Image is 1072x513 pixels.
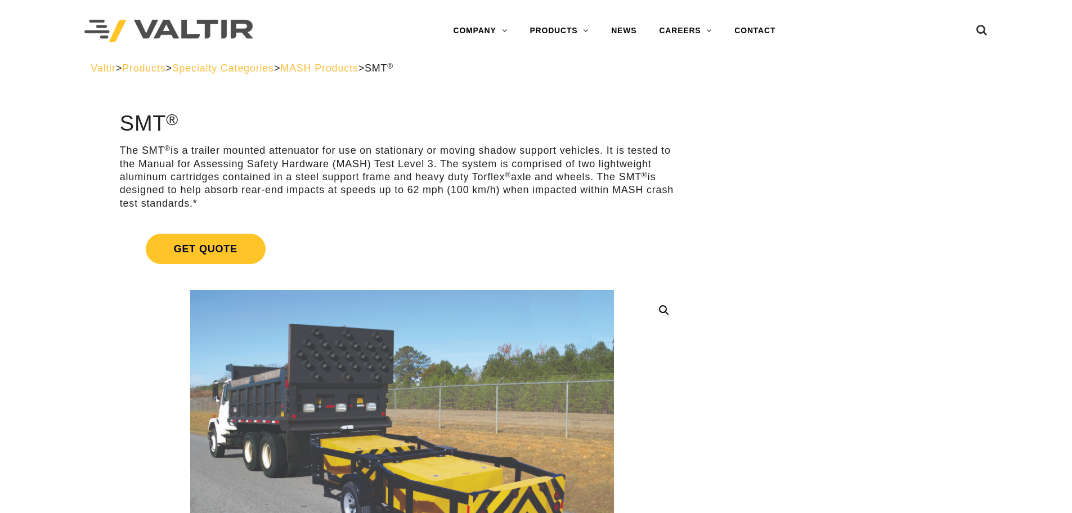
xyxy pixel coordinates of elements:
[166,110,178,128] sup: ®
[91,63,115,74] a: Valtir
[518,20,600,42] a: PRODUCTS
[164,144,171,153] sup: ®
[642,171,648,179] sup: ®
[91,62,981,75] div: > > > >
[120,112,684,136] h1: SMT
[172,63,274,74] a: Specialty Categories
[84,20,253,43] img: Valtir
[442,20,518,42] a: COMPANY
[365,63,393,74] span: SMT
[648,20,723,42] a: CAREERS
[505,171,511,179] sup: ®
[122,63,165,74] a: Products
[723,20,787,42] a: CONTACT
[387,62,393,70] sup: ®
[120,220,684,278] a: Get Quote
[600,20,648,42] a: NEWS
[280,63,358,74] a: MASH Products
[146,234,266,264] span: Get Quote
[120,144,684,210] p: The SMT is a trailer mounted attenuator for use on stationary or moving shadow support vehicles. ...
